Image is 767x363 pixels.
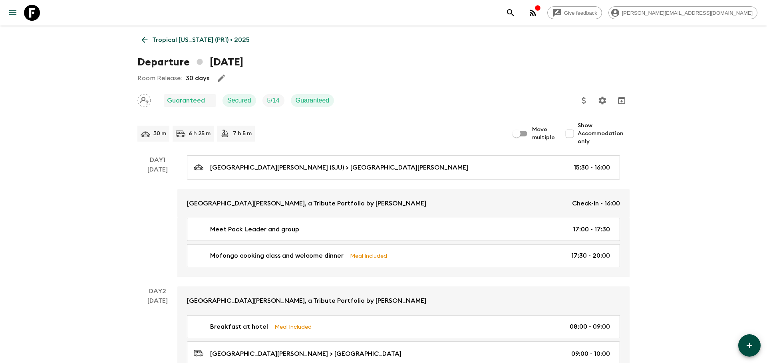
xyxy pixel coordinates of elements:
p: 5 / 14 [267,96,280,105]
button: Update Price, Early Bird Discount and Costs [576,93,592,109]
p: Meet Pack Leader and group [210,225,299,234]
h1: Departure [DATE] [137,54,243,70]
p: [GEOGRAPHIC_DATA][PERSON_NAME] (SJU) > [GEOGRAPHIC_DATA][PERSON_NAME] [210,163,468,172]
p: Meal Included [274,322,312,331]
a: Give feedback [547,6,602,19]
p: [GEOGRAPHIC_DATA][PERSON_NAME], a Tribute Portfolio by [PERSON_NAME] [187,199,426,208]
a: Tropical [US_STATE] (PR1) • 2025 [137,32,254,48]
p: Day 1 [137,155,177,165]
p: 30 m [153,130,166,138]
a: [GEOGRAPHIC_DATA][PERSON_NAME], a Tribute Portfolio by [PERSON_NAME]Check-in - 16:00 [177,189,630,218]
p: 7 h 5 m [233,130,252,138]
a: Mofongo cooking class and welcome dinnerMeal Included17:30 - 20:00 [187,244,620,267]
p: Mofongo cooking class and welcome dinner [210,251,344,260]
button: Archive (Completed, Cancelled or Unsynced Departures only) [614,93,630,109]
a: Meet Pack Leader and group17:00 - 17:30 [187,218,620,241]
span: Assign pack leader [137,96,151,103]
div: [PERSON_NAME][EMAIL_ADDRESS][DOMAIN_NAME] [608,6,757,19]
p: Breakfast at hotel [210,322,268,331]
p: Meal Included [350,251,387,260]
p: Guaranteed [167,96,205,105]
p: Check-in - 16:00 [572,199,620,208]
a: [GEOGRAPHIC_DATA][PERSON_NAME] (SJU) > [GEOGRAPHIC_DATA][PERSON_NAME]15:30 - 16:00 [187,155,620,180]
p: Room Release: [137,73,182,83]
a: Breakfast at hotelMeal Included08:00 - 09:00 [187,315,620,338]
div: Trip Fill [262,94,284,107]
button: Settings [594,93,610,109]
span: Give feedback [560,10,602,16]
a: [GEOGRAPHIC_DATA][PERSON_NAME], a Tribute Portfolio by [PERSON_NAME] [177,286,630,315]
span: Move multiple [532,126,555,142]
p: Guaranteed [296,96,330,105]
p: 30 days [186,73,209,83]
p: 08:00 - 09:00 [570,322,610,331]
button: menu [5,5,21,21]
p: [GEOGRAPHIC_DATA][PERSON_NAME], a Tribute Portfolio by [PERSON_NAME] [187,296,426,306]
p: Tropical [US_STATE] (PR1) • 2025 [152,35,250,45]
button: search adventures [503,5,519,21]
p: [GEOGRAPHIC_DATA][PERSON_NAME] > [GEOGRAPHIC_DATA] [210,349,401,359]
p: 6 h 25 m [189,130,211,138]
span: [PERSON_NAME][EMAIL_ADDRESS][DOMAIN_NAME] [618,10,757,16]
p: 15:30 - 16:00 [574,163,610,172]
p: Secured [227,96,251,105]
p: 09:00 - 10:00 [571,349,610,359]
span: Show Accommodation only [578,122,630,146]
p: Day 2 [137,286,177,296]
div: [DATE] [147,165,168,277]
p: 17:30 - 20:00 [571,251,610,260]
p: 17:00 - 17:30 [573,225,610,234]
div: Secured [223,94,256,107]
